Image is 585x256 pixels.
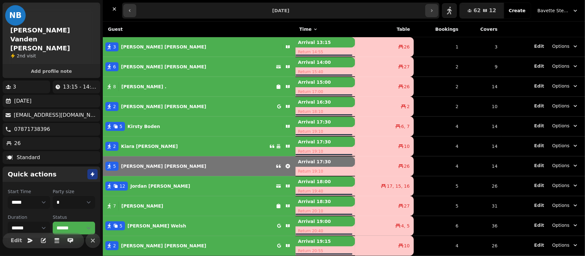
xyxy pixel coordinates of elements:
span: 2 [113,243,116,249]
p: 26 [14,140,21,147]
button: 2Kiara [PERSON_NAME] [103,139,296,154]
button: Time [299,26,318,32]
td: 6 [414,216,462,236]
span: Edit [534,104,544,108]
button: Edit [534,43,544,49]
button: Edit [534,202,544,209]
button: Edit [10,234,23,247]
span: 10 [404,143,410,149]
p: visit [17,53,36,59]
td: 2 [414,77,462,97]
span: Edit [534,143,544,148]
span: Edit [534,223,544,227]
p: Return 15:40 [296,67,355,76]
p: Return 17:00 [296,87,355,96]
td: 1 [414,37,462,57]
span: Options [552,242,570,248]
button: Edit [534,123,544,129]
span: Options [552,63,570,69]
p: [PERSON_NAME] [PERSON_NAME] [121,44,206,50]
span: 6, 7 [401,123,410,130]
button: Options [548,40,582,52]
span: Create [509,8,526,13]
span: 5 [113,163,116,169]
span: 10 [404,243,410,249]
button: Options [548,219,582,231]
button: Edit [534,103,544,109]
span: Edit [534,84,544,88]
th: Bookings [414,21,462,37]
p: Return 19:10 [296,147,355,156]
p: Arrival 17:30 [296,137,355,147]
span: 2 [113,143,116,149]
button: 12Jordan [PERSON_NAME] [103,178,296,194]
p: 3 [13,83,16,91]
td: 4 [414,116,462,136]
p: Arrival 19:15 [296,236,355,246]
p: [PERSON_NAME] [PERSON_NAME] [121,64,206,70]
button: Edit [534,63,544,69]
button: Options [548,180,582,191]
span: 5 [120,223,122,229]
p: Jordan [PERSON_NAME] [130,183,190,189]
span: Options [552,222,570,228]
td: 3 [462,37,501,57]
span: Edit [534,183,544,188]
button: Edit [534,242,544,248]
td: 36 [462,216,501,236]
p: Arrival 15:00 [296,77,355,87]
td: 26 [462,176,501,196]
span: 2 [407,103,410,110]
button: Create [504,3,531,18]
p: [PERSON_NAME] [PERSON_NAME] [121,163,206,169]
td: 4 [414,156,462,176]
p: Arrival 18:30 [296,196,355,207]
button: Options [548,239,582,251]
th: Table [355,21,414,37]
span: Options [552,103,570,109]
td: 31 [462,196,501,216]
label: Start Time [8,188,50,195]
td: 4 [414,136,462,156]
span: 8 [113,83,116,90]
button: Options [548,140,582,151]
span: 5 [120,123,122,130]
h2: [PERSON_NAME] Vanden [PERSON_NAME] [10,26,98,53]
button: Edit [534,182,544,189]
span: Edit [534,44,544,48]
button: 6[PERSON_NAME] [PERSON_NAME] [103,59,296,74]
span: 27 [404,203,410,209]
p: Arrival 16:30 [296,97,355,107]
button: 2[PERSON_NAME] [PERSON_NAME] [103,99,296,114]
p: Return 19:10 [296,127,355,136]
span: Options [552,162,570,169]
td: 14 [462,136,501,156]
td: 9 [462,57,501,77]
span: 2 [17,53,20,58]
span: Edit [534,203,544,208]
p: Kiara [PERSON_NAME] [121,143,178,149]
span: Edit [13,238,20,243]
button: Options [548,160,582,171]
span: Edit [534,243,544,247]
button: 7[PERSON_NAME] [103,198,296,214]
p: Arrival 14:00 [296,57,355,67]
td: 10 [462,97,501,116]
p: Return 19:10 [296,167,355,176]
p: [PERSON_NAME] Welsh [128,223,186,229]
button: Edit [534,142,544,149]
td: 14 [462,116,501,136]
td: 14 [462,77,501,97]
td: 14 [462,156,501,176]
span: Edit [534,163,544,168]
span: 7 [113,203,116,209]
th: Covers [462,21,501,37]
span: Options [552,142,570,149]
p: Arrival 17:30 [296,117,355,127]
p: 07871738396 [14,125,50,133]
p: Return 20:40 [296,226,355,235]
button: Edit [534,162,544,169]
span: Options [552,202,570,209]
span: 26 [404,163,410,169]
button: Options [548,80,582,92]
